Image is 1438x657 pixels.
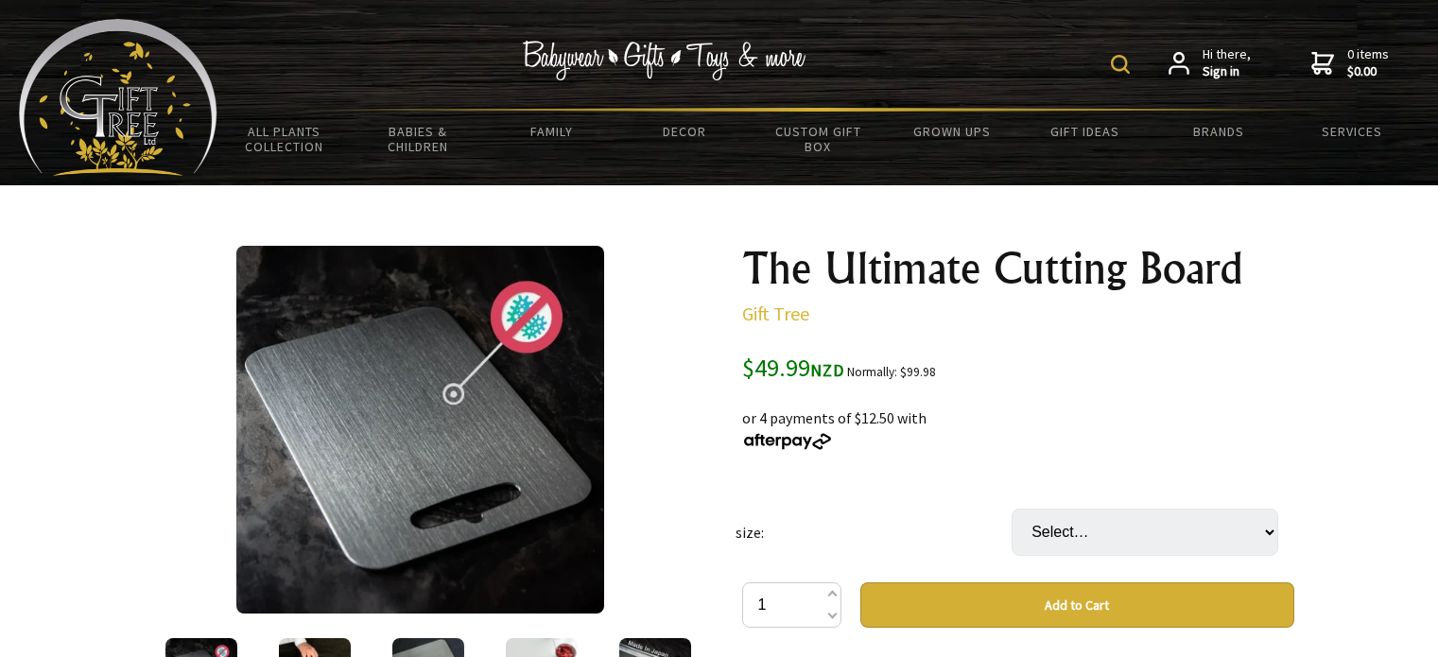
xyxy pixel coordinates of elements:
img: The Ultimate Cutting Board [236,246,604,614]
img: Babyware - Gifts - Toys and more... [19,19,217,176]
a: Decor [618,112,752,151]
a: Gift Tree [742,302,809,325]
td: size: [736,482,1012,582]
a: Services [1286,112,1419,151]
span: Hi there, [1203,46,1251,79]
a: All Plants Collection [217,112,351,166]
button: Add to Cart [860,582,1294,628]
a: Hi there,Sign in [1169,46,1251,79]
div: or 4 payments of $12.50 with [742,384,1294,452]
a: Family [484,112,617,151]
span: NZD [810,359,844,381]
a: Custom Gift Box [752,112,885,166]
span: $49.99 [742,352,844,383]
img: Afterpay [742,433,833,450]
strong: Sign in [1203,63,1251,80]
a: 0 items$0.00 [1311,46,1389,79]
small: Normally: $99.98 [847,364,936,380]
strong: $0.00 [1347,63,1389,80]
img: product search [1111,55,1130,74]
a: Grown Ups [885,112,1018,151]
a: Gift Ideas [1018,112,1152,151]
a: Babies & Children [351,112,484,166]
h1: The Ultimate Cutting Board [742,246,1294,291]
a: Brands [1152,112,1286,151]
img: Babywear - Gifts - Toys & more [523,41,806,80]
span: 0 items [1347,45,1389,79]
